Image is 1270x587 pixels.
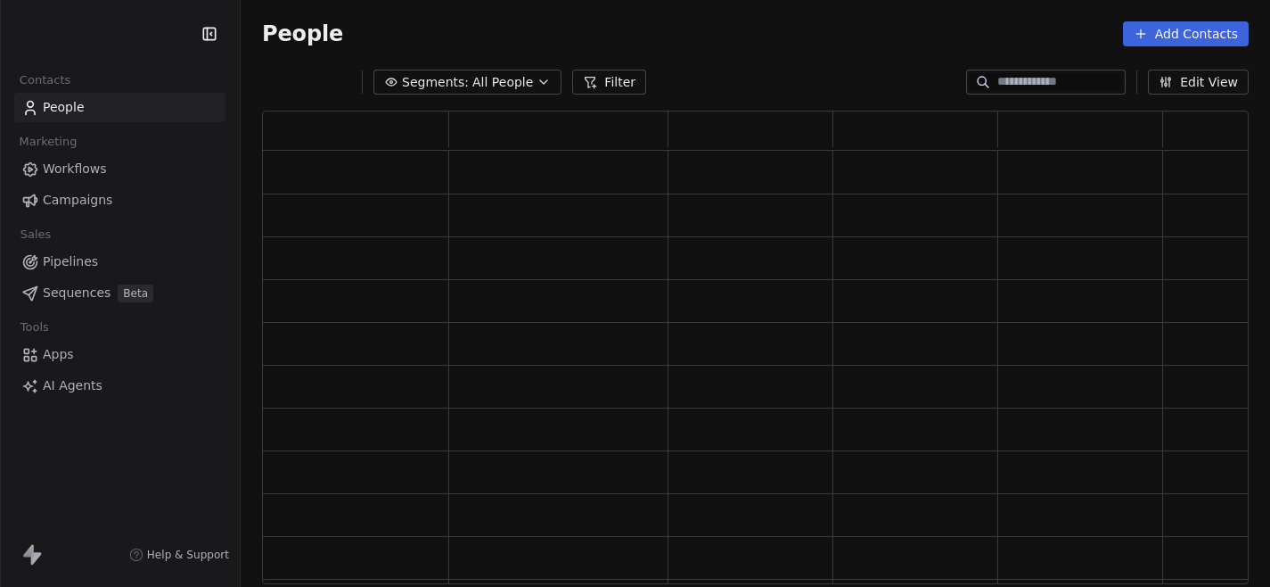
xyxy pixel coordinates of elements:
span: Campaigns [43,191,112,210]
span: People [262,21,343,47]
a: AI Agents [14,371,225,401]
span: Pipelines [43,252,98,271]
span: Sales [12,221,59,248]
button: Add Contacts [1123,21,1249,46]
span: Apps [43,345,74,364]
a: People [14,93,225,122]
a: Apps [14,340,225,369]
a: SequencesBeta [14,278,225,308]
a: Help & Support [129,548,229,562]
span: Workflows [43,160,107,178]
span: Sequences [43,284,111,302]
span: Marketing [12,128,85,155]
span: Beta [118,285,153,302]
span: Contacts [12,67,78,94]
button: Filter [572,70,646,95]
span: Tools [12,314,56,341]
span: Help & Support [147,548,229,562]
a: Campaigns [14,186,225,215]
a: Workflows [14,154,225,184]
button: Edit View [1148,70,1249,95]
span: AI Agents [43,376,102,395]
span: All People [472,73,533,92]
span: Segments: [402,73,469,92]
a: Pipelines [14,247,225,277]
span: People [43,98,85,117]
